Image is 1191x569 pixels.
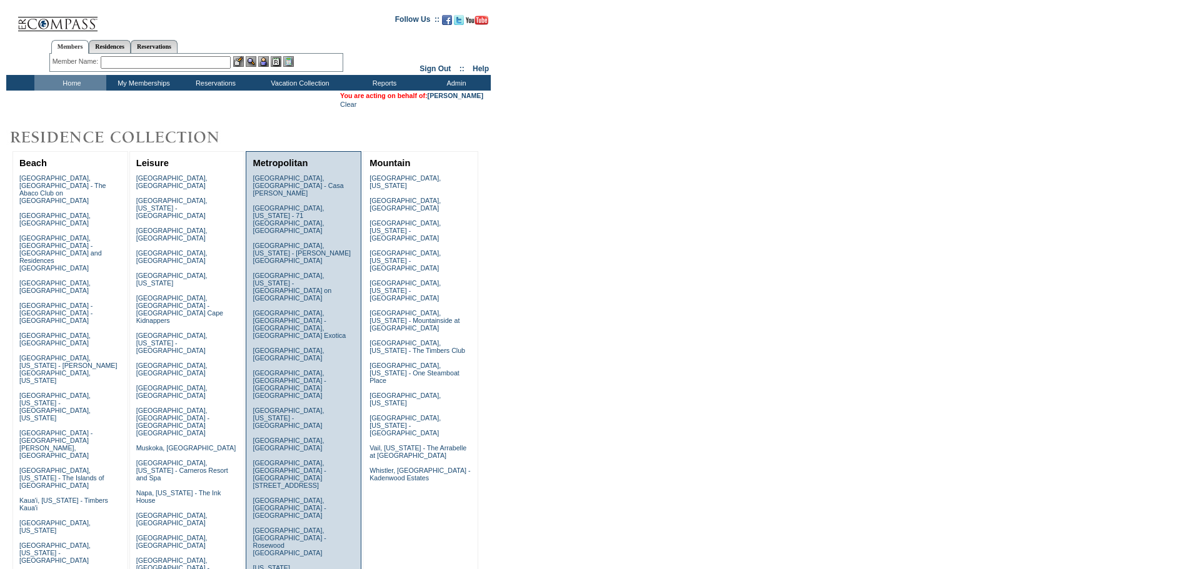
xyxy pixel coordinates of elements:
[253,497,326,519] a: [GEOGRAPHIC_DATA], [GEOGRAPHIC_DATA] - [GEOGRAPHIC_DATA]
[19,234,102,272] a: [GEOGRAPHIC_DATA], [GEOGRAPHIC_DATA] - [GEOGRAPHIC_DATA] and Residences [GEOGRAPHIC_DATA]
[283,56,294,67] img: b_calculator.gif
[340,101,356,108] a: Clear
[253,158,308,168] a: Metropolitan
[473,64,489,73] a: Help
[246,56,256,67] img: View
[340,92,483,99] span: You are acting on behalf of:
[271,56,281,67] img: Reservations
[131,40,178,53] a: Reservations
[347,75,419,91] td: Reports
[19,302,93,324] a: [GEOGRAPHIC_DATA] - [GEOGRAPHIC_DATA] - [GEOGRAPHIC_DATA]
[136,459,228,482] a: [GEOGRAPHIC_DATA], [US_STATE] - Carneros Resort and Spa
[106,75,178,91] td: My Memberships
[454,19,464,26] a: Follow us on Twitter
[253,407,324,429] a: [GEOGRAPHIC_DATA], [US_STATE] - [GEOGRAPHIC_DATA]
[250,75,347,91] td: Vacation Collection
[136,407,209,437] a: [GEOGRAPHIC_DATA], [GEOGRAPHIC_DATA] - [GEOGRAPHIC_DATA] [GEOGRAPHIC_DATA]
[253,309,346,339] a: [GEOGRAPHIC_DATA], [GEOGRAPHIC_DATA] - [GEOGRAPHIC_DATA], [GEOGRAPHIC_DATA] Exotica
[19,497,108,512] a: Kaua'i, [US_STATE] - Timbers Kaua'i
[454,15,464,25] img: Follow us on Twitter
[369,309,460,332] a: [GEOGRAPHIC_DATA], [US_STATE] - Mountainside at [GEOGRAPHIC_DATA]
[442,15,452,25] img: Become our fan on Facebook
[89,40,131,53] a: Residences
[19,174,106,204] a: [GEOGRAPHIC_DATA], [GEOGRAPHIC_DATA] - The Abaco Club on [GEOGRAPHIC_DATA]
[369,174,441,189] a: [GEOGRAPHIC_DATA], [US_STATE]
[419,75,491,91] td: Admin
[136,249,208,264] a: [GEOGRAPHIC_DATA], [GEOGRAPHIC_DATA]
[253,347,324,362] a: [GEOGRAPHIC_DATA], [GEOGRAPHIC_DATA]
[460,64,465,73] span: ::
[369,249,441,272] a: [GEOGRAPHIC_DATA], [US_STATE] - [GEOGRAPHIC_DATA]
[428,92,483,99] a: [PERSON_NAME]
[136,227,208,242] a: [GEOGRAPHIC_DATA], [GEOGRAPHIC_DATA]
[19,542,91,564] a: [GEOGRAPHIC_DATA], [US_STATE] - [GEOGRAPHIC_DATA]
[253,174,343,197] a: [GEOGRAPHIC_DATA], [GEOGRAPHIC_DATA] - Casa [PERSON_NAME]
[369,279,441,302] a: [GEOGRAPHIC_DATA], [US_STATE] - [GEOGRAPHIC_DATA]
[253,242,351,264] a: [GEOGRAPHIC_DATA], [US_STATE] - [PERSON_NAME][GEOGRAPHIC_DATA]
[253,437,324,452] a: [GEOGRAPHIC_DATA], [GEOGRAPHIC_DATA]
[136,362,208,377] a: [GEOGRAPHIC_DATA], [GEOGRAPHIC_DATA]
[253,369,326,399] a: [GEOGRAPHIC_DATA], [GEOGRAPHIC_DATA] - [GEOGRAPHIC_DATA] [GEOGRAPHIC_DATA]
[466,16,488,25] img: Subscribe to our YouTube Channel
[369,392,441,407] a: [GEOGRAPHIC_DATA], [US_STATE]
[369,444,466,459] a: Vail, [US_STATE] - The Arrabelle at [GEOGRAPHIC_DATA]
[369,414,441,437] a: [GEOGRAPHIC_DATA], [US_STATE] - [GEOGRAPHIC_DATA]
[19,354,118,384] a: [GEOGRAPHIC_DATA], [US_STATE] - [PERSON_NAME][GEOGRAPHIC_DATA], [US_STATE]
[53,56,101,67] div: Member Name:
[369,158,410,168] a: Mountain
[136,174,208,189] a: [GEOGRAPHIC_DATA], [GEOGRAPHIC_DATA]
[19,519,91,534] a: [GEOGRAPHIC_DATA], [US_STATE]
[178,75,250,91] td: Reservations
[34,75,106,91] td: Home
[136,384,208,399] a: [GEOGRAPHIC_DATA], [GEOGRAPHIC_DATA]
[253,459,326,489] a: [GEOGRAPHIC_DATA], [GEOGRAPHIC_DATA] - [GEOGRAPHIC_DATA][STREET_ADDRESS]
[253,204,324,234] a: [GEOGRAPHIC_DATA], [US_STATE] - 71 [GEOGRAPHIC_DATA], [GEOGRAPHIC_DATA]
[136,444,236,452] a: Muskoka, [GEOGRAPHIC_DATA]
[369,339,465,354] a: [GEOGRAPHIC_DATA], [US_STATE] - The Timbers Club
[420,64,451,73] a: Sign Out
[19,332,91,347] a: [GEOGRAPHIC_DATA], [GEOGRAPHIC_DATA]
[136,294,223,324] a: [GEOGRAPHIC_DATA], [GEOGRAPHIC_DATA] - [GEOGRAPHIC_DATA] Cape Kidnappers
[19,392,91,422] a: [GEOGRAPHIC_DATA], [US_STATE] - [GEOGRAPHIC_DATA], [US_STATE]
[136,158,169,168] a: Leisure
[233,56,244,67] img: b_edit.gif
[369,197,441,212] a: [GEOGRAPHIC_DATA], [GEOGRAPHIC_DATA]
[136,512,208,527] a: [GEOGRAPHIC_DATA], [GEOGRAPHIC_DATA]
[253,527,326,557] a: [GEOGRAPHIC_DATA], [GEOGRAPHIC_DATA] - Rosewood [GEOGRAPHIC_DATA]
[19,467,104,489] a: [GEOGRAPHIC_DATA], [US_STATE] - The Islands of [GEOGRAPHIC_DATA]
[6,125,250,150] img: Destinations by Exclusive Resorts
[369,362,460,384] a: [GEOGRAPHIC_DATA], [US_STATE] - One Steamboat Place
[136,534,208,549] a: [GEOGRAPHIC_DATA], [GEOGRAPHIC_DATA]
[369,467,470,482] a: Whistler, [GEOGRAPHIC_DATA] - Kadenwood Estates
[136,272,208,287] a: [GEOGRAPHIC_DATA], [US_STATE]
[136,197,208,219] a: [GEOGRAPHIC_DATA], [US_STATE] - [GEOGRAPHIC_DATA]
[136,489,221,504] a: Napa, [US_STATE] - The Ink House
[466,19,488,26] a: Subscribe to our YouTube Channel
[253,272,331,302] a: [GEOGRAPHIC_DATA], [US_STATE] - [GEOGRAPHIC_DATA] on [GEOGRAPHIC_DATA]
[442,19,452,26] a: Become our fan on Facebook
[51,40,89,54] a: Members
[19,158,47,168] a: Beach
[17,6,98,32] img: Compass Home
[369,219,441,242] a: [GEOGRAPHIC_DATA], [US_STATE] - [GEOGRAPHIC_DATA]
[19,279,91,294] a: [GEOGRAPHIC_DATA], [GEOGRAPHIC_DATA]
[395,14,440,29] td: Follow Us ::
[258,56,269,67] img: Impersonate
[136,332,208,354] a: [GEOGRAPHIC_DATA], [US_STATE] - [GEOGRAPHIC_DATA]
[19,212,91,227] a: [GEOGRAPHIC_DATA], [GEOGRAPHIC_DATA]
[19,429,93,459] a: [GEOGRAPHIC_DATA] - [GEOGRAPHIC_DATA][PERSON_NAME], [GEOGRAPHIC_DATA]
